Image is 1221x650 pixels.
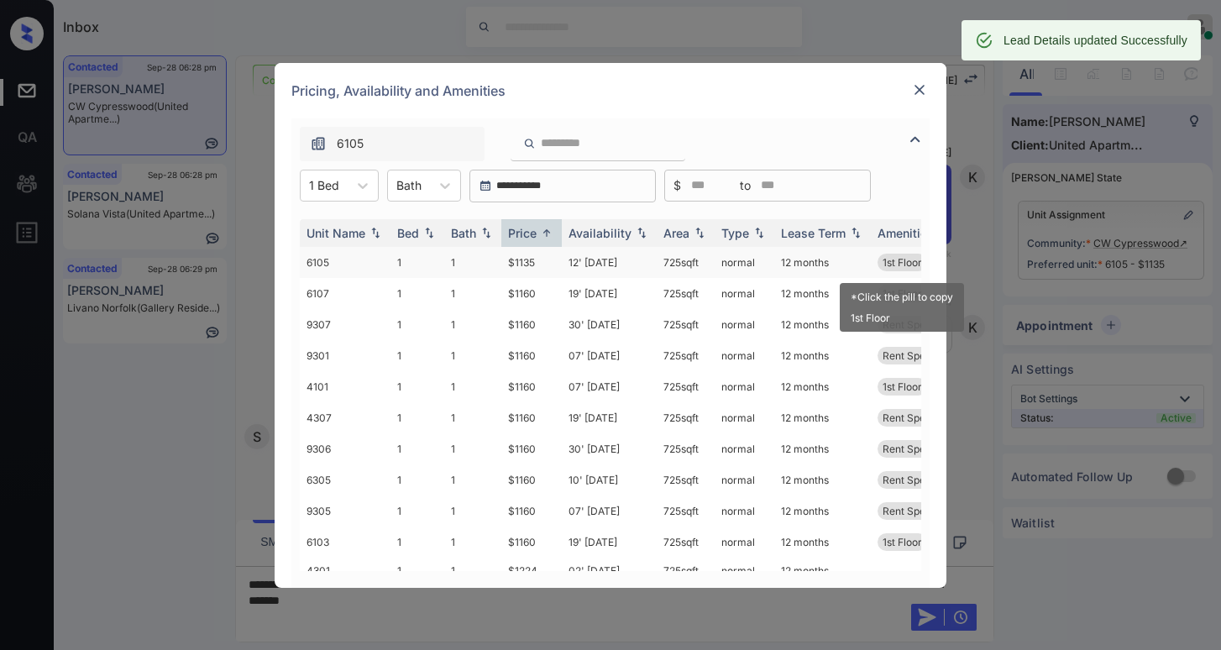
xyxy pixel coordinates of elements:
[562,433,657,464] td: 30' [DATE]
[562,340,657,371] td: 07' [DATE]
[390,527,444,558] td: 1
[562,527,657,558] td: 19' [DATE]
[444,309,501,340] td: 1
[562,371,657,402] td: 07' [DATE]
[538,227,555,239] img: sorting
[390,340,444,371] td: 1
[501,371,562,402] td: $1160
[300,340,390,371] td: 9301
[715,340,774,371] td: normal
[444,371,501,402] td: 1
[508,226,537,240] div: Price
[774,247,871,278] td: 12 months
[501,558,562,584] td: $1224
[390,278,444,309] td: 1
[657,464,715,495] td: 725 sqft
[905,129,925,149] img: icon-zuma
[657,527,715,558] td: 725 sqft
[300,402,390,433] td: 4307
[501,495,562,527] td: $1160
[715,402,774,433] td: normal
[715,309,774,340] td: normal
[444,464,501,495] td: 1
[275,63,946,118] div: Pricing, Availability and Amenities
[883,256,922,269] span: 1st Floor
[390,247,444,278] td: 1
[721,226,749,240] div: Type
[300,495,390,527] td: 9305
[310,135,327,152] img: icon-zuma
[883,443,949,455] span: Rent Special 1
[390,309,444,340] td: 1
[501,247,562,278] td: $1135
[715,495,774,527] td: normal
[390,464,444,495] td: 1
[1004,25,1187,55] div: Lead Details updated Successfully
[774,371,871,402] td: 12 months
[715,278,774,309] td: normal
[673,176,681,195] span: $
[715,558,774,584] td: normal
[444,495,501,527] td: 1
[444,433,501,464] td: 1
[562,558,657,584] td: 02' [DATE]
[774,278,871,309] td: 12 months
[444,278,501,309] td: 1
[300,371,390,402] td: 4101
[307,226,365,240] div: Unit Name
[715,433,774,464] td: normal
[390,558,444,584] td: 1
[774,527,871,558] td: 12 months
[740,176,751,195] span: to
[633,227,650,239] img: sorting
[444,558,501,584] td: 1
[390,433,444,464] td: 1
[562,464,657,495] td: 10' [DATE]
[390,402,444,433] td: 1
[774,433,871,464] td: 12 months
[911,81,928,98] img: close
[523,136,536,151] img: icon-zuma
[883,349,949,362] span: Rent Special 1
[774,402,871,433] td: 12 months
[883,505,949,517] span: Rent Special 1
[657,340,715,371] td: 725 sqft
[657,247,715,278] td: 725 sqft
[715,527,774,558] td: normal
[751,227,768,239] img: sorting
[390,495,444,527] td: 1
[878,226,934,240] div: Amenities
[501,464,562,495] td: $1160
[657,495,715,527] td: 725 sqft
[774,558,871,584] td: 12 months
[300,464,390,495] td: 6305
[451,226,476,240] div: Bath
[337,134,364,153] span: 6105
[851,291,953,303] div: *Click the pill to copy
[444,402,501,433] td: 1
[883,536,922,548] span: 1st Floor
[774,495,871,527] td: 12 months
[562,278,657,309] td: 19' [DATE]
[444,527,501,558] td: 1
[421,227,438,239] img: sorting
[657,558,715,584] td: 725 sqft
[657,278,715,309] td: 725 sqft
[300,278,390,309] td: 6107
[367,227,384,239] img: sorting
[715,464,774,495] td: normal
[657,309,715,340] td: 725 sqft
[300,247,390,278] td: 6105
[774,340,871,371] td: 12 months
[657,402,715,433] td: 725 sqft
[562,309,657,340] td: 30' [DATE]
[715,247,774,278] td: normal
[444,340,501,371] td: 1
[501,278,562,309] td: $1160
[883,380,922,393] span: 1st Floor
[501,309,562,340] td: $1160
[300,433,390,464] td: 9306
[883,411,949,424] span: Rent Special 1
[691,227,708,239] img: sorting
[774,464,871,495] td: 12 months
